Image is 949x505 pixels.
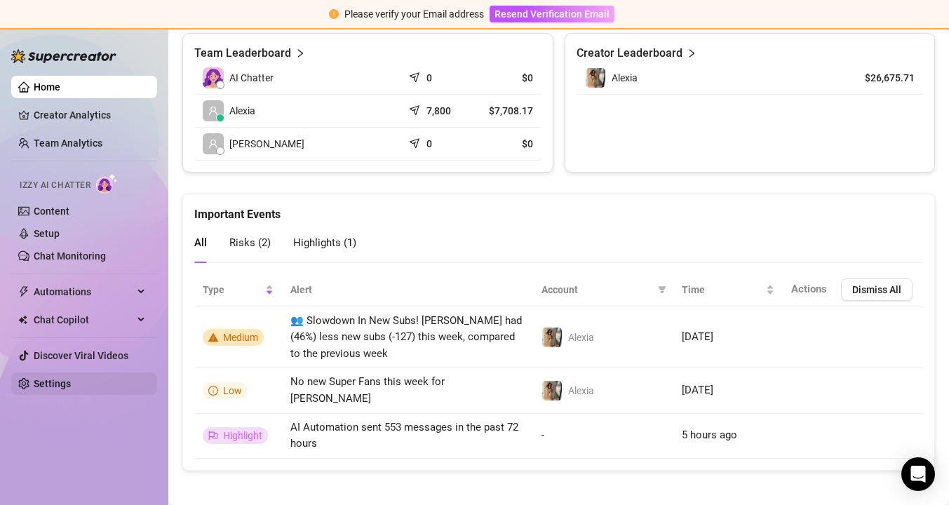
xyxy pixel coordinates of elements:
a: Chat Monitoring [34,250,106,262]
span: send [409,102,423,116]
span: Alexia [568,385,594,396]
span: Alexia [612,72,638,83]
span: 👥 Slowdown In New Subs! [PERSON_NAME] had (46%) less new subs (-127) this week, compared to the p... [290,314,522,360]
span: flag [208,431,218,440]
span: thunderbolt [18,286,29,297]
th: Time [673,273,783,307]
span: Alexia [229,103,255,119]
img: Alexia [542,328,562,347]
th: Type [194,273,282,307]
span: Alexia [568,332,594,343]
span: [DATE] [682,330,713,343]
a: Team Analytics [34,137,102,149]
span: Risks ( 2 ) [229,236,271,249]
span: [PERSON_NAME] [229,136,304,151]
article: 0 [426,71,432,85]
span: Izzy AI Chatter [20,179,90,192]
span: Highlight [223,430,262,441]
article: Creator Leaderboard [577,45,682,62]
span: Automations [34,281,133,303]
span: right [295,45,305,62]
span: Type [203,282,262,297]
span: right [687,45,696,62]
img: Alexia [542,381,562,400]
span: exclamation-circle [329,9,339,19]
a: Creator Analytics [34,104,146,126]
a: Setup [34,228,60,239]
a: Settings [34,378,71,389]
span: 5 hours ago [682,429,737,441]
button: Dismiss All [841,278,913,301]
span: Resend Verification Email [494,8,610,20]
article: $7,708.17 [480,104,533,118]
span: user [208,106,218,116]
span: [DATE] [682,384,713,396]
a: Discover Viral Videos [34,350,128,361]
div: Important Events [194,194,923,223]
th: Alert [282,273,533,307]
span: filter [655,279,669,300]
span: user [208,139,218,149]
article: $26,675.71 [851,71,915,85]
span: Actions [791,283,827,295]
span: send [409,69,423,83]
a: Content [34,206,69,217]
div: Open Intercom Messenger [901,457,935,491]
span: Medium [223,332,258,343]
span: filter [658,285,666,294]
span: Low [223,385,242,396]
span: Dismiss All [852,284,901,295]
div: Please verify your Email address [344,6,484,22]
span: AI Automation sent 553 messages in the past 72 hours [290,421,518,450]
a: Home [34,81,60,93]
article: 0 [426,137,432,151]
img: AI Chatter [96,173,118,194]
img: Alexia [586,68,605,88]
span: - [541,429,544,441]
img: izzy-ai-chatter-avatar-DDCN_rTZ.svg [203,67,224,88]
span: No new Super Fans this week for [PERSON_NAME] [290,375,445,405]
span: Highlights ( 1 ) [293,236,356,249]
span: Time [682,282,763,297]
img: Chat Copilot [18,315,27,325]
span: Account [541,282,652,297]
article: $0 [480,137,533,151]
button: Resend Verification Email [490,6,614,22]
span: warning [208,332,218,342]
span: send [409,135,423,149]
img: logo-BBDzfeDw.svg [11,49,116,63]
article: 7,800 [426,104,451,118]
span: info-circle [208,386,218,396]
article: Team Leaderboard [194,45,291,62]
span: All [194,236,207,249]
span: Chat Copilot [34,309,133,331]
article: $0 [480,71,533,85]
span: AI Chatter [229,70,274,86]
